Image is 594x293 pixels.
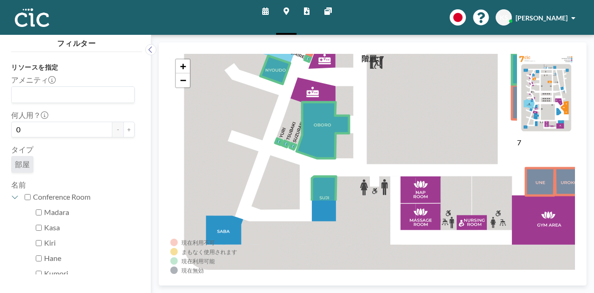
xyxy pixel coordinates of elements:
label: Kumori [44,269,135,278]
label: Hane [44,254,135,263]
img: organization-logo [15,8,49,27]
label: 何人用？ [11,111,48,120]
button: + [123,122,135,137]
label: 名前 [11,180,26,189]
h4: 階層: 7 [362,54,384,63]
div: 現在利用可能 [181,258,215,265]
span: KS [500,13,508,22]
span: + [180,60,186,72]
span: 部屋 [15,160,30,169]
label: Conference Room [33,192,135,202]
h4: フィルター [11,35,142,48]
span: − [180,74,186,86]
div: まもなく使用されます [181,248,237,255]
span: [PERSON_NAME] [516,14,568,22]
label: Madara [44,208,135,217]
div: 現在利用不可 [181,239,215,246]
label: 7 [517,138,521,147]
button: - [112,122,123,137]
a: Zoom out [176,73,190,87]
h3: リソースを指定 [11,63,135,72]
label: Kiri [44,238,135,247]
label: タイプ [11,145,33,154]
a: Zoom in [176,59,190,73]
div: Search for option [12,87,134,103]
div: 現在無効 [181,267,204,274]
input: Search for option [13,89,129,101]
img: e756fe08e05d43b3754d147caf3627ee.png [517,54,575,136]
label: アメニティ [11,75,56,85]
label: Kasa [44,223,135,232]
